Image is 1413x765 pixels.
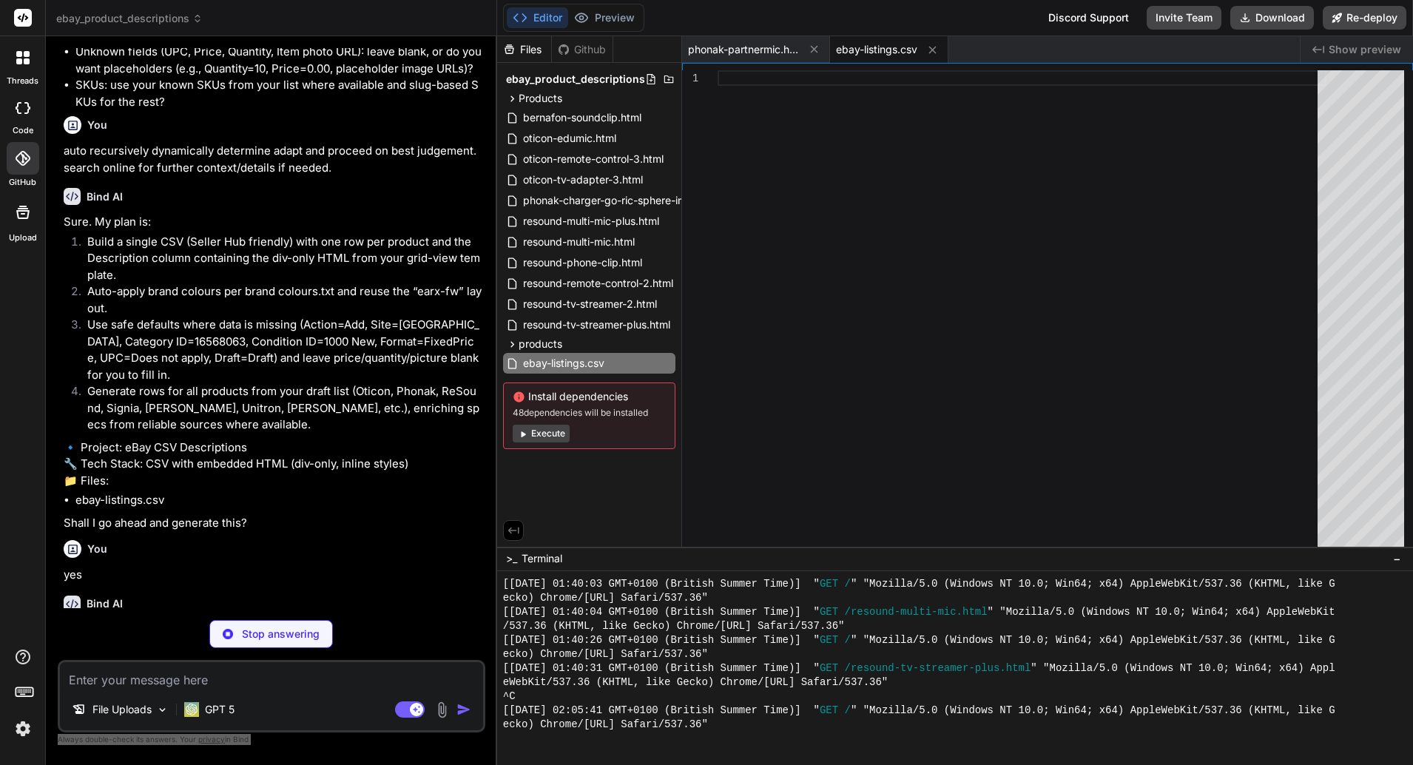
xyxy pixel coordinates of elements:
[820,577,838,591] span: GET
[519,91,562,106] span: Products
[184,702,199,717] img: GPT 5
[503,661,820,675] span: [[DATE] 01:40:31 GMT+0100 (British Summer Time)] "
[64,143,482,176] p: auto recursively dynamically determine adapt and proceed on best judgement. search online for fur...
[522,212,661,230] span: resound-multi-mic-plus.html
[522,129,618,147] span: oticon-edumic.html
[87,189,123,204] h6: Bind AI
[75,234,482,284] li: Build a single CSV (Seller Hub friendly) with one row per product and the Description column cont...
[503,591,708,605] span: ecko) Chrome/[URL] Safari/537.36"
[522,171,644,189] span: oticon-tv-adapter-3.html
[503,647,708,661] span: ecko) Chrome/[URL] Safari/537.36"
[513,389,666,404] span: Install dependencies
[522,551,562,566] span: Terminal
[1039,6,1138,30] div: Discord Support
[75,317,482,383] li: Use safe defaults where data is missing (Action=Add, Site=[GEOGRAPHIC_DATA], Category ID=16568063...
[75,44,482,77] li: Unknown fields (UPC, Price, Quantity, Item photo URL): leave blank, or do you want placeholders (...
[75,492,482,509] li: ebay-listings.csv
[845,661,1031,675] span: /resound-tv-streamer-plus.html
[1390,547,1404,570] button: −
[522,354,606,372] span: ebay-listings.csv
[1329,42,1401,57] span: Show preview
[568,7,641,28] button: Preview
[497,42,551,57] div: Files
[434,701,451,718] img: attachment
[13,124,33,137] label: code
[56,11,203,26] span: ebay_product_descriptions
[820,633,838,647] span: GET
[205,702,235,717] p: GPT 5
[507,7,568,28] button: Editor
[1393,551,1401,566] span: −
[242,627,320,641] p: Stop answering
[836,42,917,57] span: ebay-listings.csv
[9,232,37,244] label: Upload
[7,75,38,87] label: threads
[851,633,1335,647] span: " "Mozilla/5.0 (Windows NT 10.0; Win64; x64) AppleWebKit/537.36 (KHTML, like G
[1147,6,1221,30] button: Invite Team
[1230,6,1314,30] button: Download
[503,704,820,718] span: [[DATE] 02:05:41 GMT+0100 (British Summer Time)] "
[92,702,152,717] p: File Uploads
[506,551,517,566] span: >_
[1323,6,1406,30] button: Re-deploy
[522,316,672,334] span: resound-tv-streamer-plus.html
[522,192,729,209] span: phonak-charger-go-ric-sphere-infinio.html
[64,567,482,584] p: yes
[503,690,516,704] span: ^C
[87,542,107,556] h6: You
[682,70,698,86] div: 1
[503,577,820,591] span: [[DATE] 01:40:03 GMT+0100 (British Summer Time)] "
[503,675,888,690] span: eWebKit/537.36 (KHTML, like Gecko) Chrome/[URL] Safari/537.36"
[87,118,107,132] h6: You
[64,439,482,490] p: 🔹 Project: eBay CSV Descriptions 🔧 Tech Stack: CSV with embedded HTML (div-only, inline styles) 📁...
[64,515,482,532] p: Shall I go ahead and generate this?
[503,633,820,647] span: [[DATE] 01:40:26 GMT+0100 (British Summer Time)] "
[1031,661,1335,675] span: " "Mozilla/5.0 (Windows NT 10.0; Win64; x64) Appl
[64,214,482,231] p: Sure. My plan is:
[75,383,482,434] li: Generate rows for all products from your draft list (Oticon, Phonak, ReSound, Signia, [PERSON_NAM...
[506,72,645,87] span: ebay_product_descriptions
[87,596,123,611] h6: Bind AI
[845,605,988,619] span: /resound-multi-mic.html
[820,704,838,718] span: GET
[75,283,482,317] li: Auto-apply brand colours per brand colours.txt and reuse the “earx-fw” layout.
[522,109,643,127] span: bernafon-soundclip.html
[522,233,636,251] span: resound-multi-mic.html
[522,274,675,292] span: resound-remote-control-2.html
[522,150,665,168] span: oticon-remote-control-3.html
[198,735,225,744] span: privacy
[851,577,1335,591] span: " "Mozilla/5.0 (Windows NT 10.0; Win64; x64) AppleWebKit/537.36 (KHTML, like G
[503,718,708,732] span: ecko) Chrome/[URL] Safari/537.36"
[988,605,1335,619] span: " "Mozilla/5.0 (Windows NT 10.0; Win64; x64) AppleWebKit
[156,704,169,716] img: Pick Models
[75,77,482,110] li: SKUs: use your known SKUs from your list where available and slug-based SKUs for the rest?
[820,605,838,619] span: GET
[522,295,658,313] span: resound-tv-streamer-2.html
[820,661,838,675] span: GET
[851,704,1335,718] span: " "Mozilla/5.0 (Windows NT 10.0; Win64; x64) AppleWebKit/537.36 (KHTML, like G
[845,633,851,647] span: /
[513,425,570,442] button: Execute
[519,337,562,351] span: products
[522,254,644,272] span: resound-phone-clip.html
[845,704,851,718] span: /
[503,619,845,633] span: /537.36 (KHTML, like Gecko) Chrome/[URL] Safari/537.36"
[552,42,613,57] div: Github
[845,577,851,591] span: /
[513,407,666,419] span: 48 dependencies will be installed
[688,42,799,57] span: phonak-partnermic.html
[9,176,36,189] label: GitHub
[456,702,471,717] img: icon
[58,732,485,747] p: Always double-check its answers. Your in Bind
[10,716,36,741] img: settings
[503,605,820,619] span: [[DATE] 01:40:04 GMT+0100 (British Summer Time)] "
